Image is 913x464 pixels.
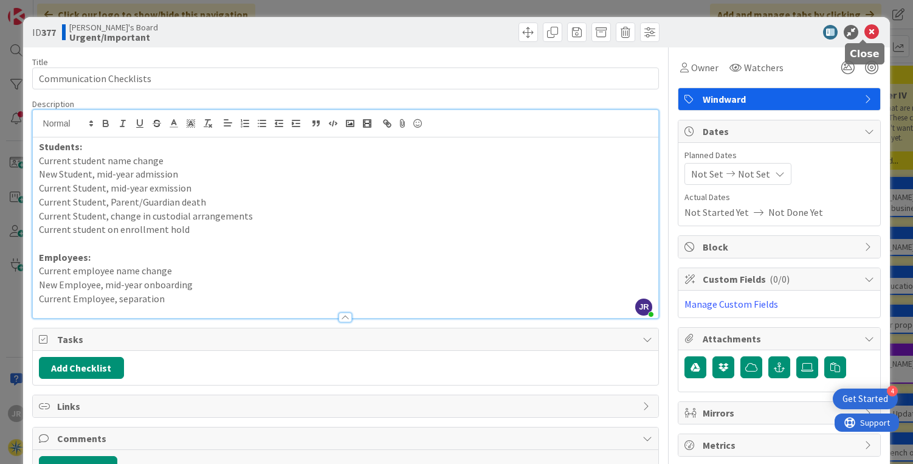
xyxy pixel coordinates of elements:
[684,298,778,310] a: Manage Custom Fields
[770,273,790,285] span: ( 0/0 )
[833,389,898,409] div: Open Get Started checklist, remaining modules: 4
[684,149,874,162] span: Planned Dates
[39,278,653,292] p: New Employee, mid-year onboarding
[691,167,723,181] span: Not Set
[39,223,653,237] p: Current student on enrollment hold
[39,292,653,306] p: Current Employee, separation
[39,181,653,195] p: Current Student, mid-year exmission
[41,26,56,38] b: 377
[69,23,158,32] span: [PERSON_NAME]'s Board
[691,60,718,75] span: Owner
[32,68,660,89] input: type card name here...
[57,431,637,446] span: Comments
[39,154,653,168] p: Current student name change
[32,25,56,40] span: ID
[69,32,158,42] b: Urgent/Important
[57,399,637,414] span: Links
[887,386,898,396] div: 4
[635,299,652,316] span: JR
[32,57,48,68] label: Title
[684,191,874,204] span: Actual Dates
[850,48,880,60] h5: Close
[703,92,858,106] span: Windward
[768,205,823,220] span: Not Done Yet
[57,332,637,347] span: Tasks
[39,251,91,263] strong: Employees:
[32,99,74,109] span: Description
[39,167,653,181] p: New Student, mid-year admission
[684,205,749,220] span: Not Started Yet
[703,331,858,346] span: Attachments
[703,406,858,420] span: Mirrors
[842,393,888,405] div: Get Started
[26,2,55,16] span: Support
[39,357,124,379] button: Add Checklist
[703,438,858,452] span: Metrics
[39,195,653,209] p: Current Student, Parent/Guardian death
[39,264,653,278] p: Current employee name change
[39,209,653,223] p: Current Student, change in custodial arrangements
[703,124,858,139] span: Dates
[703,240,858,254] span: Block
[744,60,784,75] span: Watchers
[39,140,82,153] strong: Students:
[738,167,770,181] span: Not Set
[703,272,858,286] span: Custom Fields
